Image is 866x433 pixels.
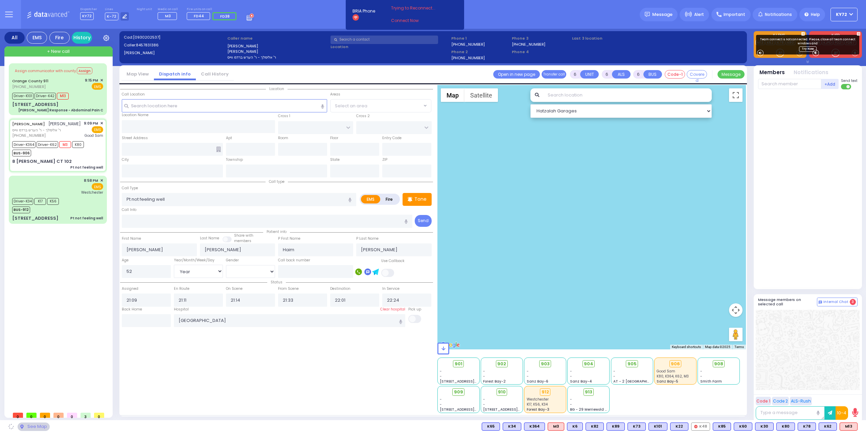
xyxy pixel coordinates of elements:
div: M13 [840,423,858,431]
label: EMS [361,195,381,203]
label: Location [331,44,449,50]
label: En Route [174,286,189,291]
span: 3 [850,299,856,305]
span: BG - 29 Merriewold S. [570,407,608,412]
div: [PERSON_NAME] Response - Abdominal Pain C [18,108,103,113]
a: [PERSON_NAME] [12,121,45,127]
input: Search location [543,88,712,102]
input: Search location here [122,99,327,112]
label: Fire [380,195,399,203]
label: Last Name [200,236,219,241]
span: - [570,374,572,379]
span: Driver-K364 [12,141,36,148]
label: Gender [226,258,239,263]
div: See map [18,423,49,431]
div: 8 [PERSON_NAME] CT 102 [12,158,72,165]
span: Alert [694,12,704,18]
label: KJFD [809,34,862,38]
span: ר' אלימלך - ר' הערש ברדמ ווייס [12,127,81,133]
input: Search a contact [331,36,438,44]
span: - [700,374,702,379]
span: 908 [714,361,723,367]
h5: Message members on selected call [758,298,817,306]
div: BLS [524,423,545,431]
button: Assign [77,67,92,74]
span: K-72 [105,13,118,20]
span: [PHONE_NUMBER] [12,84,46,89]
a: Open in new page [493,70,540,79]
div: M3 [548,423,564,431]
p: Team connect is not connected. Please, close all team connect windows and [759,38,857,46]
label: Call Type [122,186,138,191]
img: comment-alt.png [819,301,822,304]
div: All [4,32,25,44]
span: Location [266,86,288,91]
span: 0 [67,413,77,418]
label: P Last Name [356,236,379,241]
span: Forest Bay-2 [483,379,506,384]
div: BLS [798,423,816,431]
label: Assigned [122,286,138,291]
button: Notifications [794,69,828,77]
p: Tone [414,196,427,203]
span: Select an area [335,103,367,109]
div: ALS [548,423,564,431]
span: - [613,369,615,374]
span: Assign communicator with county [15,68,76,73]
span: - [483,402,485,407]
label: Last 3 location [572,36,657,41]
span: K80, K364, K62, M3 [657,374,689,379]
label: [PHONE_NUMBER] [512,42,545,47]
span: Driver-K42 [35,93,56,100]
span: 901 [455,361,462,367]
div: [STREET_ADDRESS] [12,101,59,108]
span: Trying to Reconnect... [391,5,445,11]
span: 904 [584,361,593,367]
span: Help [811,12,820,18]
span: Phone 1 [451,36,509,41]
span: KY72 [836,12,847,18]
span: ✕ [100,121,103,126]
label: In Service [382,286,400,291]
div: K22 [670,423,688,431]
div: BLS [819,423,837,431]
span: KY72 [80,12,94,20]
span: [STREET_ADDRESS][PERSON_NAME] [440,379,504,384]
div: K60 [734,423,752,431]
div: K30 [755,423,774,431]
span: 0 [26,413,37,418]
span: - [613,374,615,379]
button: Code 2 [772,397,789,405]
span: Patient info [263,229,290,234]
span: - [570,402,572,407]
span: [0930202537] [133,35,160,40]
button: UNIT [580,70,599,79]
span: Sanz Bay-5 [657,379,678,384]
span: M3 [59,141,71,148]
img: message.svg [645,12,650,17]
span: Phone 4 [512,49,570,55]
label: State [330,157,340,163]
span: FD44 [194,13,204,19]
div: K48 [691,423,710,431]
span: 0 [40,413,50,418]
span: 905 [628,361,637,367]
span: M13 [57,93,69,100]
button: Message [717,70,745,79]
a: M13 [755,40,765,45]
div: BLS [628,423,646,431]
label: Medic on call [158,7,179,12]
label: [PERSON_NAME] [227,43,328,49]
span: 0 [13,413,23,418]
div: K73 [628,423,646,431]
label: Street Address [122,135,148,141]
span: Message [652,11,673,18]
span: 909 [454,389,463,395]
button: KY72 [830,8,858,21]
div: BLS [607,423,625,431]
span: Phone 3 [512,36,570,41]
span: ✕ [100,78,103,83]
span: - [570,369,572,374]
div: BLS [670,423,688,431]
div: K65 [482,423,500,431]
